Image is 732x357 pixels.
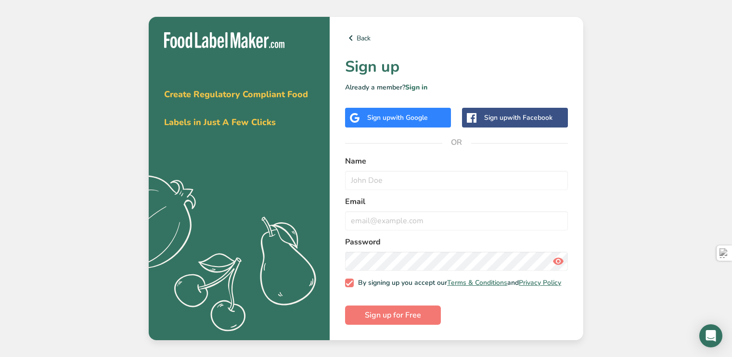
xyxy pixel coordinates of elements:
a: Sign in [405,83,427,92]
a: Privacy Policy [519,278,561,287]
div: Sign up [484,113,552,123]
span: Sign up for Free [365,309,421,321]
label: Email [345,196,568,207]
p: Already a member? [345,82,568,92]
span: with Google [390,113,428,122]
a: Back [345,32,568,44]
span: with Facebook [507,113,552,122]
span: Create Regulatory Compliant Food Labels in Just A Few Clicks [164,89,308,128]
span: OR [442,128,471,157]
label: Password [345,236,568,248]
input: John Doe [345,171,568,190]
label: Name [345,155,568,167]
a: Terms & Conditions [447,278,507,287]
h1: Sign up [345,55,568,78]
input: email@example.com [345,211,568,230]
span: By signing up you accept our and [354,279,562,287]
img: Food Label Maker [164,32,284,48]
div: Sign up [367,113,428,123]
button: Sign up for Free [345,306,441,325]
div: Open Intercom Messenger [699,324,722,347]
